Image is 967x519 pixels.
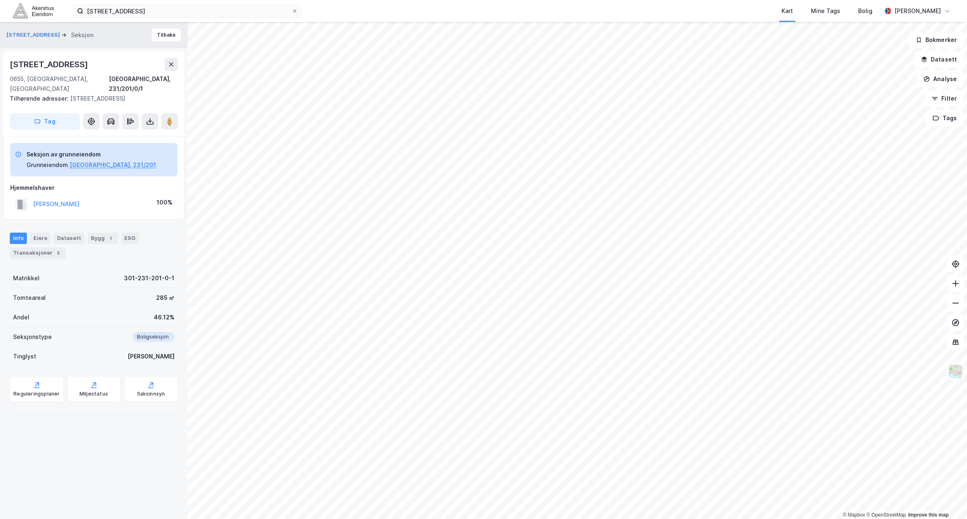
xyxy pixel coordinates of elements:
a: OpenStreetMap [866,512,906,518]
div: Tomteareal [13,293,46,303]
div: Seksjon av grunneiendom [26,150,156,159]
div: 0655, [GEOGRAPHIC_DATA], [GEOGRAPHIC_DATA] [10,74,109,94]
button: Filter [925,90,964,107]
button: Bokmerker [909,32,964,48]
div: 1 [106,234,115,242]
div: Hjemmelshaver [10,183,177,193]
div: Reguleringsplaner [13,391,60,397]
div: Kontrollprogram for chat [926,480,967,519]
div: Seksjonstype [13,332,52,342]
div: Matrikkel [13,273,40,283]
button: Analyse [916,71,964,87]
img: Z [948,364,963,379]
div: 301-231-201-0-1 [124,273,174,283]
div: Datasett [54,233,84,244]
a: Mapbox [843,512,865,518]
div: 285 ㎡ [156,293,174,303]
div: Grunneiendom [26,160,68,170]
div: ESG [121,233,139,244]
div: Kart [782,6,793,16]
div: Andel [13,312,29,322]
iframe: Chat Widget [926,480,967,519]
div: Bolig [858,6,872,16]
div: [STREET_ADDRESS] [10,94,171,103]
div: Bygg [88,233,118,244]
a: Improve this map [908,512,949,518]
div: Seksjon [71,30,93,40]
div: 5 [54,249,62,257]
div: 46.12% [154,312,174,322]
div: [STREET_ADDRESS] [10,58,90,71]
input: Søk på adresse, matrikkel, gårdeiere, leietakere eller personer [84,5,291,17]
div: [GEOGRAPHIC_DATA], 231/201/0/1 [109,74,178,94]
div: Eiere [30,233,51,244]
button: Datasett [914,51,964,68]
div: [PERSON_NAME] [128,352,174,361]
button: [STREET_ADDRESS] [7,31,62,39]
div: Transaksjoner [10,247,66,259]
span: Tilhørende adresser: [10,95,70,102]
div: Info [10,233,27,244]
div: Miljøstatus [79,391,108,397]
button: Tag [10,113,80,130]
img: akershus-eiendom-logo.9091f326c980b4bce74ccdd9f866810c.svg [13,4,54,18]
button: [GEOGRAPHIC_DATA], 231/201 [70,160,156,170]
div: Saksinnsyn [137,391,165,397]
button: Tags [926,110,964,126]
div: Mine Tags [811,6,840,16]
button: Tilbake [152,29,181,42]
div: [PERSON_NAME] [894,6,941,16]
div: Tinglyst [13,352,36,361]
div: 100% [157,198,172,207]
